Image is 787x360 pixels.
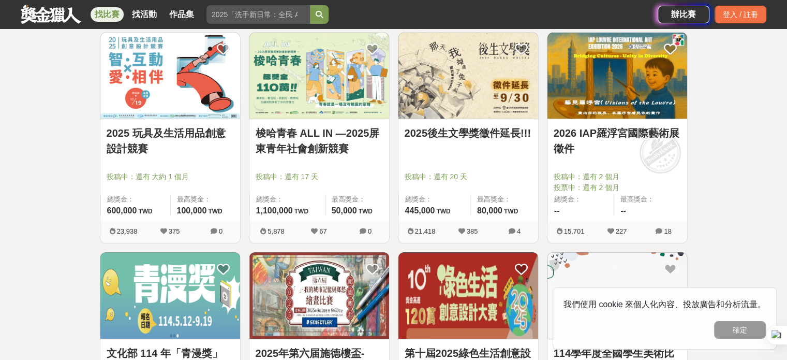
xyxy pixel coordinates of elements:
span: 投票中：還有 2 個月 [554,182,681,193]
span: 最高獎金： [477,194,532,205]
span: 227 [616,227,627,235]
span: -- [554,206,560,215]
span: TWD [208,208,222,215]
span: -- [620,206,626,215]
img: Cover Image [547,33,687,119]
img: Cover Image [249,252,389,339]
span: 我們使用 cookie 來個人化內容、投放廣告和分析流量。 [563,300,766,309]
span: TWD [504,208,518,215]
span: 總獎金： [405,194,464,205]
span: 21,418 [415,227,436,235]
span: 0 [219,227,222,235]
span: 15,701 [564,227,585,235]
a: Cover Image [100,252,240,339]
a: 梭哈青春 ALL IN —2025屏東青年社會創新競賽 [256,125,383,156]
span: 18 [664,227,671,235]
span: 0 [368,227,372,235]
input: 2025「洗手新日常：全民 ALL IN」洗手歌全台徵選 [206,5,310,24]
a: 找活動 [128,7,161,22]
a: 找比賽 [91,7,124,22]
span: 總獎金： [107,194,164,205]
span: 1,100,000 [256,206,293,215]
span: 385 [467,227,478,235]
span: 23,938 [117,227,138,235]
img: Cover Image [100,33,240,119]
div: 登入 / 註冊 [715,6,766,23]
a: Cover Image [547,252,687,339]
img: Cover Image [547,252,687,339]
span: 80,000 [477,206,502,215]
a: Cover Image [547,33,687,120]
span: 100,000 [177,206,207,215]
a: 作品集 [165,7,198,22]
img: Cover Image [398,252,538,339]
a: 2025後生文學獎徵件延長!!! [405,125,532,141]
span: 4 [517,227,521,235]
span: 投稿中：還有 17 天 [256,171,383,182]
span: 最高獎金： [332,194,383,205]
img: Cover Image [398,33,538,119]
span: 最高獎金： [177,194,234,205]
a: 2025 玩具及生活用品創意設計競賽 [107,125,234,156]
a: Cover Image [249,33,389,120]
span: 總獎金： [256,194,319,205]
a: Cover Image [100,33,240,120]
a: Cover Image [398,33,538,120]
span: TWD [359,208,373,215]
span: 445,000 [405,206,435,215]
span: 總獎金： [554,194,608,205]
span: 投稿中：還有 20 天 [405,171,532,182]
span: 最高獎金： [620,194,681,205]
span: 投稿中：還有 大約 1 個月 [107,171,234,182]
span: 67 [319,227,326,235]
span: 50,000 [332,206,357,215]
span: 5,878 [268,227,285,235]
a: 辦比賽 [658,6,709,23]
img: Cover Image [249,33,389,119]
span: 投稿中：還有 2 個月 [554,171,681,182]
span: 600,000 [107,206,137,215]
span: TWD [436,208,450,215]
span: 375 [169,227,180,235]
span: TWD [294,208,308,215]
img: Cover Image [100,252,240,339]
button: 確定 [714,321,766,339]
a: Cover Image [398,252,538,339]
a: 2026 IAP羅浮宮國際藝術展徵件 [554,125,681,156]
span: TWD [138,208,152,215]
a: Cover Image [249,252,389,339]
